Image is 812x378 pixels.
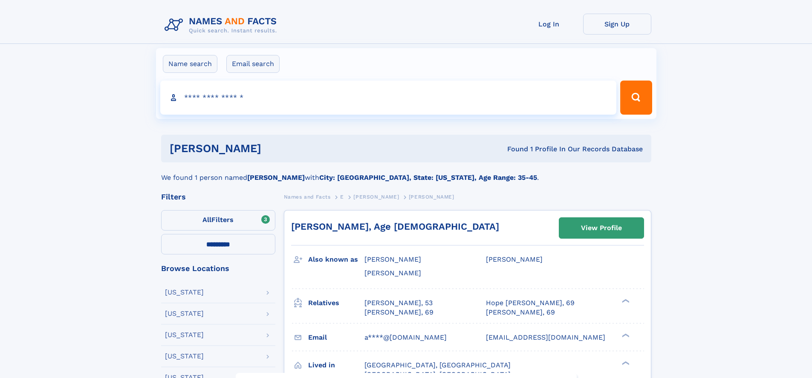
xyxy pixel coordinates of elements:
[340,191,344,202] a: E
[515,14,583,35] a: Log In
[291,221,499,232] a: [PERSON_NAME], Age [DEMOGRAPHIC_DATA]
[620,332,630,338] div: ❯
[353,194,399,200] span: [PERSON_NAME]
[308,252,364,267] h3: Also known as
[364,255,421,263] span: [PERSON_NAME]
[581,218,622,238] div: View Profile
[486,333,605,341] span: [EMAIL_ADDRESS][DOMAIN_NAME]
[284,191,331,202] a: Names and Facts
[161,265,275,272] div: Browse Locations
[202,216,211,224] span: All
[163,55,217,73] label: Name search
[247,173,305,182] b: [PERSON_NAME]
[319,173,537,182] b: City: [GEOGRAPHIC_DATA], State: [US_STATE], Age Range: 35-45
[161,14,284,37] img: Logo Names and Facts
[620,81,652,115] button: Search Button
[384,144,643,154] div: Found 1 Profile In Our Records Database
[364,298,433,308] a: [PERSON_NAME], 53
[161,162,651,183] div: We found 1 person named with .
[165,310,204,317] div: [US_STATE]
[161,193,275,201] div: Filters
[165,353,204,360] div: [US_STATE]
[226,55,280,73] label: Email search
[353,191,399,202] a: [PERSON_NAME]
[340,194,344,200] span: E
[620,298,630,303] div: ❯
[165,332,204,338] div: [US_STATE]
[583,14,651,35] a: Sign Up
[486,298,575,308] a: Hope [PERSON_NAME], 69
[161,210,275,231] label: Filters
[486,255,543,263] span: [PERSON_NAME]
[308,358,364,372] h3: Lived in
[160,81,617,115] input: search input
[364,361,511,369] span: [GEOGRAPHIC_DATA], [GEOGRAPHIC_DATA]
[165,289,204,296] div: [US_STATE]
[364,308,433,317] a: [PERSON_NAME], 69
[364,269,421,277] span: [PERSON_NAME]
[170,143,384,154] h1: [PERSON_NAME]
[559,218,644,238] a: View Profile
[409,194,454,200] span: [PERSON_NAME]
[308,330,364,345] h3: Email
[620,360,630,366] div: ❯
[486,308,555,317] a: [PERSON_NAME], 69
[308,296,364,310] h3: Relatives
